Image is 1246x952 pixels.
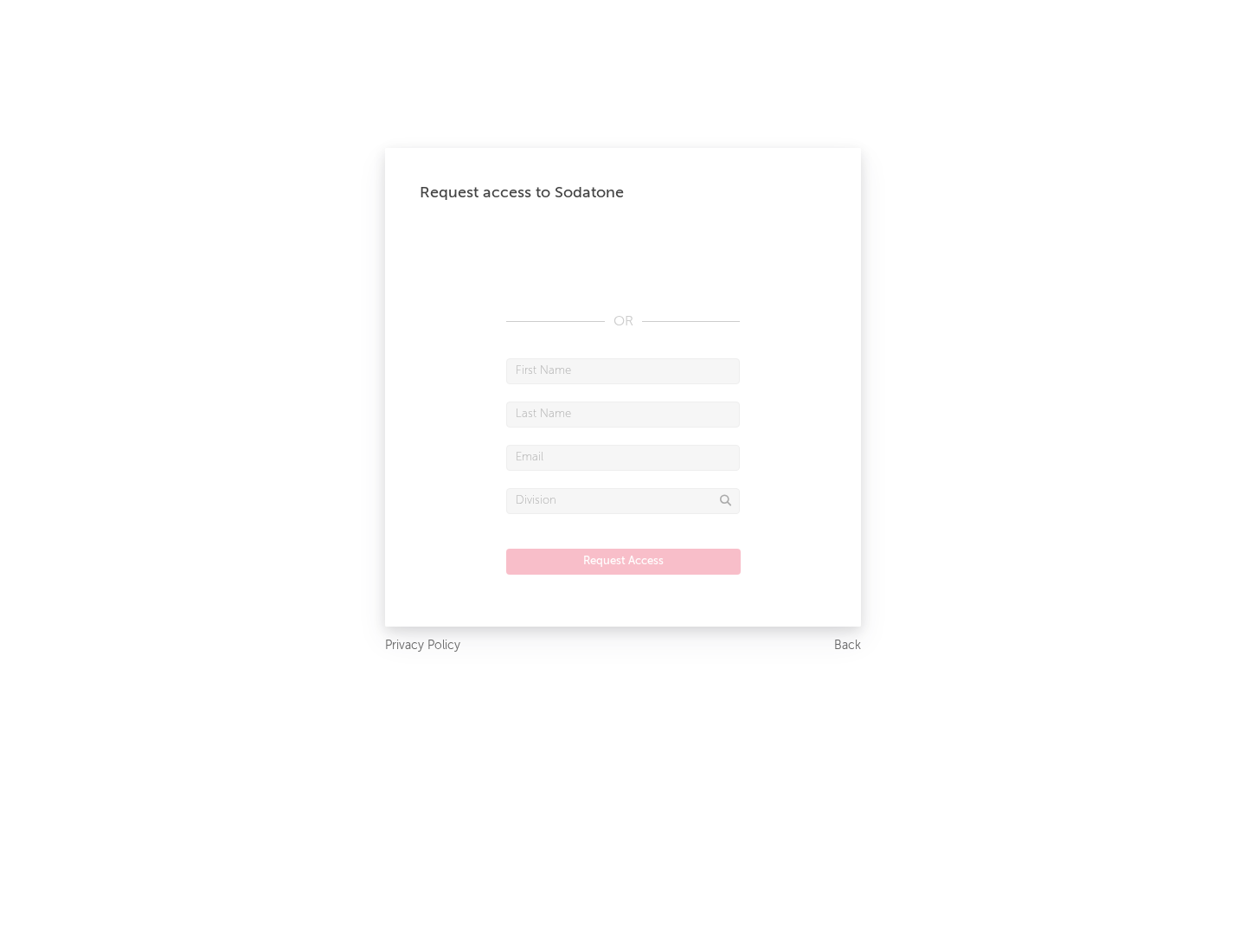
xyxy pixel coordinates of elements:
input: Email [506,445,740,471]
div: Request access to Sodatone [420,183,826,203]
a: Back [834,635,861,657]
input: Last Name [506,402,740,428]
input: Division [506,488,740,514]
div: OR [506,312,740,332]
button: Request Access [506,549,741,575]
a: Privacy Policy [385,635,460,657]
input: First Name [506,358,740,384]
